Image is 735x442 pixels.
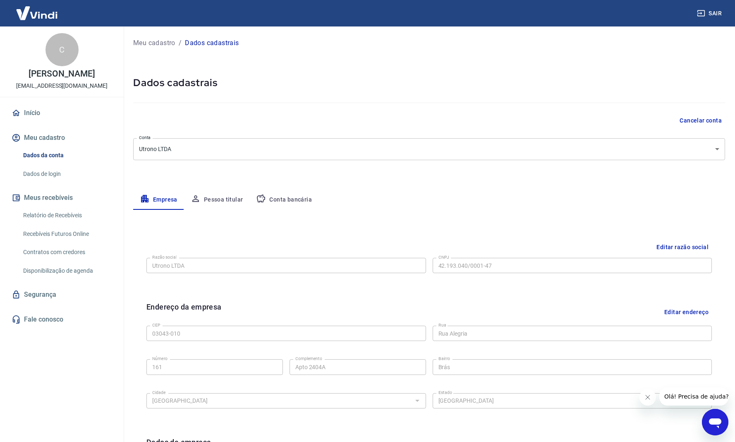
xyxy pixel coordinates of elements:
a: Disponibilização de agenda [20,262,114,279]
h6: Endereço da empresa [146,301,222,322]
button: Meus recebíveis [10,189,114,207]
div: C [45,33,79,66]
a: Fale conosco [10,310,114,329]
label: Bairro [438,356,450,362]
h5: Dados cadastrais [133,76,725,89]
button: Pessoa titular [184,190,250,210]
iframe: Mensagem da empresa [659,387,728,406]
iframe: Fechar mensagem [639,389,656,406]
a: Contratos com credores [20,244,114,261]
p: [EMAIL_ADDRESS][DOMAIN_NAME] [16,82,108,90]
img: Vindi [10,0,64,26]
p: [PERSON_NAME] [29,70,95,78]
label: Estado [438,389,452,396]
label: Conta [139,135,151,141]
label: Cidade [152,389,165,396]
a: Relatório de Recebíveis [20,207,114,224]
a: Segurança [10,286,114,304]
button: Cancelar conta [676,113,725,128]
p: / [179,38,182,48]
button: Empresa [133,190,184,210]
a: Início [10,104,114,122]
label: Razão social [152,254,177,260]
span: Olá! Precisa de ajuda? [5,6,69,12]
button: Editar endereço [661,301,712,322]
iframe: Botão para abrir a janela de mensagens [702,409,728,435]
button: Editar razão social [653,240,712,255]
div: Utrono LTDA [133,138,725,160]
a: Dados da conta [20,147,114,164]
label: Complemento [295,356,322,362]
label: CNPJ [438,254,449,260]
button: Sair [695,6,725,21]
label: CEP [152,322,160,328]
p: Dados cadastrais [185,38,239,48]
a: Recebíveis Futuros Online [20,226,114,243]
a: Dados de login [20,166,114,183]
button: Conta bancária [249,190,318,210]
a: Meu cadastro [133,38,175,48]
button: Meu cadastro [10,129,114,147]
label: Rua [438,322,446,328]
input: Digite aqui algumas palavras para buscar a cidade [149,396,410,406]
label: Número [152,356,168,362]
